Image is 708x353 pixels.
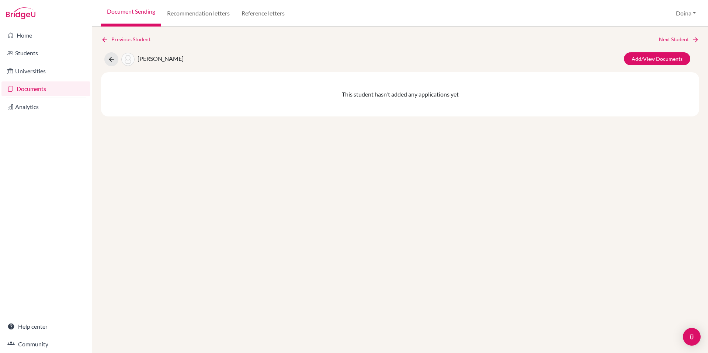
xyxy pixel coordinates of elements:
a: Universities [1,64,90,78]
div: This student hasn't added any applications yet [101,72,699,116]
span: [PERSON_NAME] [138,55,184,62]
div: Open Intercom Messenger [683,328,701,346]
img: Bridge-U [6,7,35,19]
a: Home [1,28,90,43]
a: Previous Student [101,35,156,43]
button: Doina [673,6,699,20]
a: Next Student [659,35,699,43]
a: Add/View Documents [624,52,690,65]
a: Analytics [1,99,90,114]
a: Help center [1,319,90,334]
a: Students [1,46,90,60]
a: Documents [1,81,90,96]
a: Community [1,337,90,352]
